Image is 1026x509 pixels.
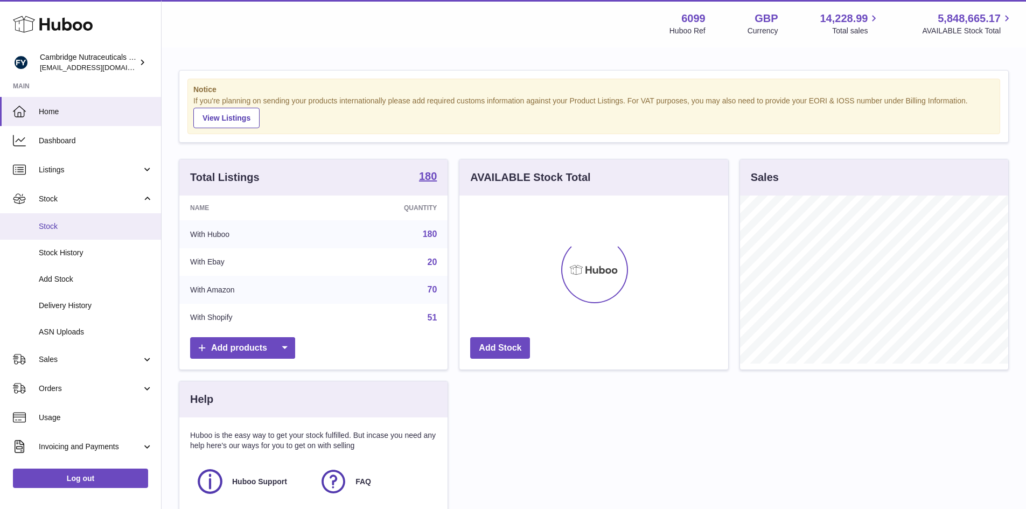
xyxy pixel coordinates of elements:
h3: Help [190,392,213,407]
a: Add products [190,337,295,359]
a: Huboo Support [196,467,308,496]
span: [EMAIL_ADDRESS][DOMAIN_NAME] [40,63,158,72]
div: If you're planning on sending your products internationally please add required customs informati... [193,96,994,128]
strong: 6099 [681,11,706,26]
th: Name [179,196,326,220]
p: Huboo is the easy way to get your stock fulfilled. But incase you need any help here's our ways f... [190,430,437,451]
a: 70 [428,285,437,294]
a: 180 [423,229,437,239]
a: 51 [428,313,437,322]
span: Huboo Support [232,477,287,487]
span: 14,228.99 [820,11,868,26]
td: With Shopify [179,304,326,332]
span: Delivery History [39,301,153,311]
div: Currency [748,26,778,36]
a: Add Stock [470,337,530,359]
span: Add Stock [39,274,153,284]
span: FAQ [355,477,371,487]
h3: AVAILABLE Stock Total [470,170,590,185]
h3: Sales [751,170,779,185]
th: Quantity [326,196,448,220]
span: Invoicing and Payments [39,442,142,452]
a: Log out [13,469,148,488]
strong: Notice [193,85,994,95]
a: View Listings [193,108,260,128]
a: 14,228.99 Total sales [820,11,880,36]
div: Cambridge Nutraceuticals Ltd [40,52,137,73]
td: With Ebay [179,248,326,276]
h3: Total Listings [190,170,260,185]
span: Home [39,107,153,117]
span: Sales [39,354,142,365]
span: Stock History [39,248,153,258]
span: 5,848,665.17 [938,11,1001,26]
span: AVAILABLE Stock Total [922,26,1013,36]
a: 20 [428,257,437,267]
span: Stock [39,221,153,232]
a: FAQ [319,467,431,496]
a: 180 [419,171,437,184]
td: With Huboo [179,220,326,248]
td: With Amazon [179,276,326,304]
span: Dashboard [39,136,153,146]
span: Total sales [832,26,880,36]
span: Orders [39,384,142,394]
span: Stock [39,194,142,204]
div: Huboo Ref [669,26,706,36]
span: Usage [39,413,153,423]
img: huboo@camnutra.com [13,54,29,71]
strong: GBP [755,11,778,26]
span: ASN Uploads [39,327,153,337]
a: 5,848,665.17 AVAILABLE Stock Total [922,11,1013,36]
span: Listings [39,165,142,175]
strong: 180 [419,171,437,182]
